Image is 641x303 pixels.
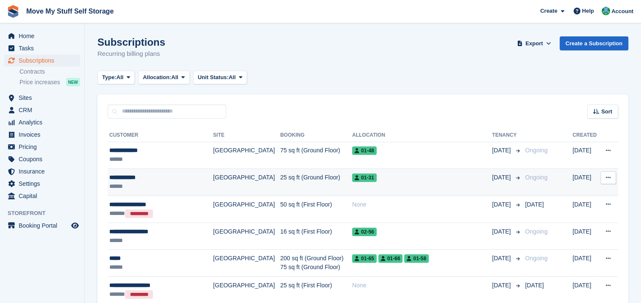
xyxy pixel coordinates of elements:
span: 02-56 [352,228,377,236]
td: 75 sq ft (Ground Floor) [280,142,352,169]
a: menu [4,42,80,54]
span: Storefront [8,209,84,218]
a: menu [4,129,80,140]
div: None [352,200,492,209]
td: [GEOGRAPHIC_DATA] [213,169,280,196]
a: menu [4,104,80,116]
div: NEW [66,78,80,86]
td: [GEOGRAPHIC_DATA] [213,196,280,223]
a: menu [4,165,80,177]
th: Tenancy [492,129,522,142]
span: Pricing [19,141,69,153]
a: menu [4,220,80,231]
span: 01-58 [404,254,429,263]
img: stora-icon-8386f47178a22dfd0bd8f6a31ec36ba5ce8667c1dd55bd0f319d3a0aa187defe.svg [7,5,19,18]
span: Settings [19,178,69,190]
span: Ongoing [525,228,547,235]
span: 01-31 [352,174,377,182]
span: Invoices [19,129,69,140]
span: Account [611,7,633,16]
span: Type: [102,73,117,82]
h1: Subscriptions [97,36,165,48]
a: menu [4,92,80,104]
span: [DATE] [525,282,544,289]
p: Recurring billing plans [97,49,165,59]
td: 16 sq ft (First Floor) [280,223,352,250]
span: Home [19,30,69,42]
span: All [229,73,236,82]
td: 50 sq ft (First Floor) [280,196,352,223]
span: 01-48 [352,146,377,155]
span: Export [525,39,543,48]
a: menu [4,153,80,165]
span: Price increases [19,78,60,86]
td: [DATE] [572,223,599,250]
span: Sort [601,107,612,116]
span: Capital [19,190,69,202]
td: [DATE] [572,169,599,196]
span: Insurance [19,165,69,177]
th: Allocation [352,129,492,142]
span: Booking Portal [19,220,69,231]
span: [DATE] [525,201,544,208]
a: Create a Subscription [560,36,628,50]
span: All [117,73,124,82]
td: [DATE] [572,196,599,223]
a: menu [4,141,80,153]
td: [DATE] [572,142,599,169]
span: [DATE] [492,200,512,209]
th: Created [572,129,599,142]
span: Coupons [19,153,69,165]
th: Booking [280,129,352,142]
a: menu [4,116,80,128]
button: Unit Status: All [193,71,247,85]
div: None [352,281,492,290]
a: menu [4,190,80,202]
td: [GEOGRAPHIC_DATA] [213,142,280,169]
th: Site [213,129,280,142]
span: CRM [19,104,69,116]
a: Contracts [19,68,80,76]
td: 25 sq ft (Ground Floor) [280,169,352,196]
a: Move My Stuff Self Storage [23,4,117,18]
td: 200 sq ft (Ground Floor) 75 sq ft (Ground Floor) [280,250,352,277]
a: Price increases NEW [19,77,80,87]
span: Ongoing [525,174,547,181]
button: Export [516,36,553,50]
span: Unit Status: [198,73,229,82]
span: Analytics [19,116,69,128]
span: [DATE] [492,146,512,155]
th: Customer [108,129,213,142]
span: All [171,73,178,82]
a: menu [4,178,80,190]
span: Tasks [19,42,69,54]
span: Sites [19,92,69,104]
button: Allocation: All [138,71,190,85]
span: Help [582,7,594,15]
span: Allocation: [143,73,171,82]
span: [DATE] [492,254,512,263]
a: Preview store [70,220,80,231]
span: [DATE] [492,227,512,236]
span: [DATE] [492,281,512,290]
a: menu [4,55,80,66]
span: 01-65 [352,254,377,263]
span: Ongoing [525,255,547,262]
td: [DATE] [572,250,599,277]
span: Create [540,7,557,15]
a: menu [4,30,80,42]
span: Subscriptions [19,55,69,66]
span: [DATE] [492,173,512,182]
span: 01-66 [378,254,403,263]
button: Type: All [97,71,135,85]
td: [GEOGRAPHIC_DATA] [213,223,280,250]
td: [GEOGRAPHIC_DATA] [213,250,280,277]
span: Ongoing [525,147,547,154]
img: Dan [602,7,610,15]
